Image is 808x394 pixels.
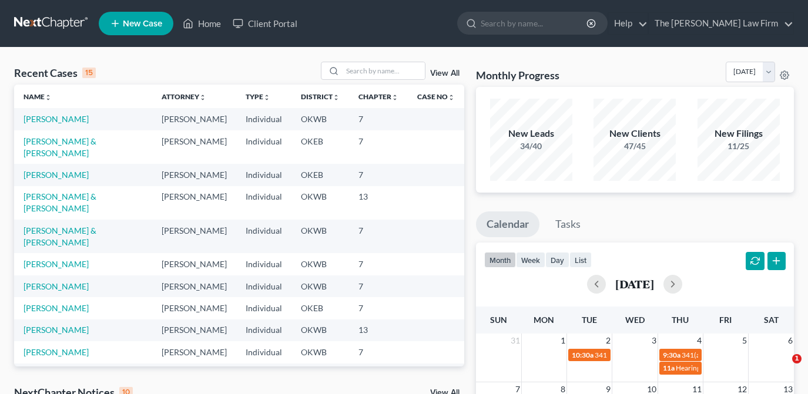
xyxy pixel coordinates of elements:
a: [PERSON_NAME] [24,347,89,357]
div: 47/45 [594,140,676,152]
td: 7 [349,108,408,130]
div: New Filings [698,127,780,140]
span: 10:30a [572,351,594,359]
span: 9:30a [663,351,680,359]
span: 6 [787,334,794,348]
td: OKWB [291,108,349,130]
a: Nameunfold_more [24,92,52,101]
td: 7 [349,341,408,363]
td: [PERSON_NAME] [152,130,236,164]
span: Tue [582,315,597,325]
span: Fri [719,315,732,325]
td: [PERSON_NAME] [152,341,236,363]
td: Individual [236,220,291,253]
td: OKWB [291,220,349,253]
td: Individual [236,130,291,164]
a: [PERSON_NAME] [24,170,89,180]
a: [PERSON_NAME] [24,325,89,335]
a: Client Portal [227,13,303,34]
span: Thu [672,315,689,325]
td: [PERSON_NAME] [152,319,236,341]
a: [PERSON_NAME] & [PERSON_NAME] [24,225,96,247]
td: 13 [349,186,408,220]
h2: [DATE] [615,278,654,290]
td: OKEB [291,130,349,164]
span: Mon [534,315,554,325]
a: [PERSON_NAME] [24,259,89,269]
span: Sun [490,315,507,325]
a: [PERSON_NAME] [24,114,89,124]
a: Chapterunfold_more [358,92,398,101]
a: Help [608,13,648,34]
a: Case Nounfold_more [417,92,455,101]
button: week [516,252,545,268]
button: month [484,252,516,268]
td: 7 [349,253,408,275]
td: OKWB [291,275,349,297]
td: [PERSON_NAME] [152,253,236,275]
span: 31 [509,334,521,348]
a: [PERSON_NAME] & [PERSON_NAME] [24,191,96,213]
td: [PERSON_NAME] [152,275,236,297]
td: Individual [236,341,291,363]
a: [PERSON_NAME] [24,281,89,291]
span: 5 [741,334,748,348]
i: unfold_more [199,94,206,101]
span: New Case [123,19,162,28]
td: [PERSON_NAME] [152,164,236,186]
td: 13 [349,319,408,341]
a: Typeunfold_more [246,92,270,101]
td: OKWB [291,319,349,341]
td: Individual [236,108,291,130]
div: 11/25 [698,140,780,152]
td: OKWB [291,341,349,363]
td: Individual [236,297,291,319]
td: Individual [236,319,291,341]
td: [PERSON_NAME] [152,297,236,319]
input: Search by name... [343,62,425,79]
td: Individual [236,253,291,275]
td: OKEB [291,297,349,319]
td: OKWB [291,186,349,220]
div: New Leads [490,127,572,140]
input: Search by name... [481,12,588,34]
div: 15 [82,68,96,78]
td: 7 [349,220,408,253]
i: unfold_more [333,94,340,101]
i: unfold_more [45,94,52,101]
button: day [545,252,569,268]
span: 4 [696,334,703,348]
td: 7 [349,130,408,164]
span: Wed [625,315,645,325]
span: 1 [792,354,802,363]
i: unfold_more [391,94,398,101]
td: [PERSON_NAME] [152,186,236,220]
div: New Clients [594,127,676,140]
div: Recent Cases [14,66,96,80]
a: The [PERSON_NAME] Law Firm [649,13,793,34]
a: [PERSON_NAME] [24,303,89,313]
td: 7 [349,297,408,319]
td: Individual [236,164,291,186]
iframe: Intercom live chat [768,354,796,382]
a: Calendar [476,211,539,237]
span: 341(a) meeting for [PERSON_NAME] [595,351,708,359]
a: Attorneyunfold_more [162,92,206,101]
h3: Monthly Progress [476,68,559,82]
a: [PERSON_NAME] & [PERSON_NAME] [24,136,96,158]
span: 11a [663,363,675,372]
td: OKWB [291,253,349,275]
td: Individual [236,186,291,220]
span: 3 [651,334,658,348]
div: 34/40 [490,140,572,152]
a: Home [177,13,227,34]
td: Individual [236,275,291,297]
a: Tasks [545,211,591,237]
td: [PERSON_NAME] [152,108,236,130]
a: View All [430,69,460,78]
i: unfold_more [263,94,270,101]
button: list [569,252,592,268]
td: 7 [349,164,408,186]
i: unfold_more [448,94,455,101]
td: [PERSON_NAME] [152,220,236,253]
